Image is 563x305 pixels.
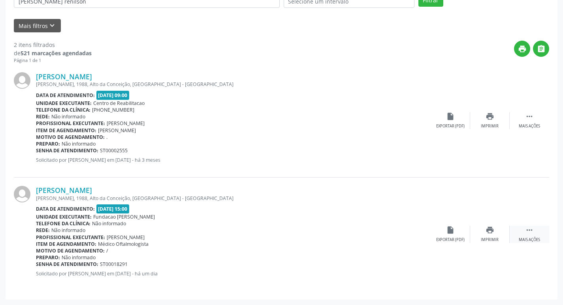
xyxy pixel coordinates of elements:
b: Profissional executante: [36,120,105,127]
div: [PERSON_NAME], 1988, Alto da Conceição, [GEOGRAPHIC_DATA] - [GEOGRAPHIC_DATA] [36,81,431,88]
span: Não informado [62,140,96,147]
img: img [14,186,30,202]
div: de [14,49,92,57]
span: [PERSON_NAME] [98,127,136,134]
b: Senha de atendimento: [36,147,98,154]
b: Unidade executante: [36,100,92,107]
span: [PERSON_NAME] [107,234,145,241]
b: Profissional executante: [36,234,105,241]
b: Item de agendamento: [36,241,96,247]
button: print [514,41,530,57]
b: Senha de atendimento: [36,261,98,268]
i:  [525,226,534,234]
span: Não informado [62,254,96,261]
span: ST00018291 [100,261,128,268]
div: Exportar (PDF) [436,123,465,129]
span: [PHONE_NUMBER] [92,107,134,113]
b: Rede: [36,227,50,234]
a: [PERSON_NAME] [36,72,92,81]
div: Mais ações [519,123,540,129]
span: Fundacao [PERSON_NAME] [93,213,155,220]
b: Unidade executante: [36,213,92,220]
div: Exportar (PDF) [436,237,465,243]
div: Página 1 de 1 [14,57,92,64]
b: Telefone da clínica: [36,220,90,227]
div: 2 itens filtrados [14,41,92,49]
strong: 521 marcações agendadas [21,49,92,57]
a: [PERSON_NAME] [36,186,92,195]
p: Solicitado por [PERSON_NAME] em [DATE] - há 3 meses [36,157,431,163]
span: Médico Oftalmologista [98,241,149,247]
span: / [106,247,108,254]
span: Não informado [92,220,126,227]
i: insert_drive_file [446,226,455,234]
b: Data de atendimento: [36,206,95,212]
div: [PERSON_NAME], 1988, Alto da Conceição, [GEOGRAPHIC_DATA] - [GEOGRAPHIC_DATA] [36,195,431,202]
b: Rede: [36,113,50,120]
i: print [486,226,494,234]
button:  [533,41,549,57]
div: Imprimir [481,237,499,243]
span: Centro de Reabilitacao [93,100,145,107]
button: Mais filtroskeyboard_arrow_down [14,19,61,33]
b: Telefone da clínica: [36,107,90,113]
b: Motivo de agendamento: [36,134,105,140]
span: [DATE] 09:00 [96,91,130,100]
div: Mais ações [519,237,540,243]
span: [DATE] 15:00 [96,204,130,213]
b: Preparo: [36,140,60,147]
img: img [14,72,30,89]
b: Data de atendimento: [36,92,95,99]
b: Item de agendamento: [36,127,96,134]
i:  [525,112,534,121]
span: [PERSON_NAME] [107,120,145,127]
span: Não informado [51,113,85,120]
i: print [486,112,494,121]
i: insert_drive_file [446,112,455,121]
div: Imprimir [481,123,499,129]
b: Motivo de agendamento: [36,247,105,254]
span: . [106,134,107,140]
i: print [518,45,527,53]
i:  [537,45,546,53]
span: ST00002555 [100,147,128,154]
b: Preparo: [36,254,60,261]
span: Não informado [51,227,85,234]
i: keyboard_arrow_down [48,21,56,30]
p: Solicitado por [PERSON_NAME] em [DATE] - há um dia [36,270,431,277]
